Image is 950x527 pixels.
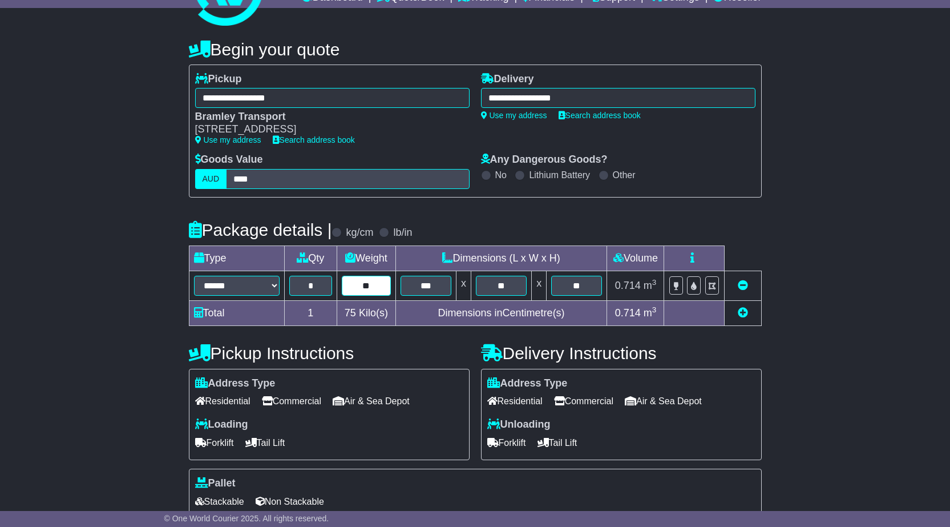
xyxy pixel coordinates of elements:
[481,111,547,120] a: Use my address
[195,111,458,123] div: Bramley Transport
[195,392,250,410] span: Residential
[529,170,590,180] label: Lithium Battery
[652,278,657,287] sup: 3
[554,392,613,410] span: Commercial
[333,392,410,410] span: Air & Sea Depot
[481,154,608,166] label: Any Dangerous Goods?
[195,377,276,390] label: Address Type
[189,344,470,363] h4: Pickup Instructions
[532,271,547,300] td: x
[487,434,526,452] span: Forklift
[164,514,329,523] span: © One World Courier 2025. All rights reserved.
[195,419,248,431] label: Loading
[652,305,657,314] sup: 3
[487,392,543,410] span: Residential
[481,73,534,86] label: Delivery
[284,246,337,271] td: Qty
[487,419,551,431] label: Unloading
[346,227,373,239] label: kg/cm
[195,73,242,86] label: Pickup
[456,271,471,300] td: x
[195,477,236,490] label: Pallet
[189,300,284,325] td: Total
[195,154,263,166] label: Goods Value
[284,300,337,325] td: 1
[256,493,324,510] span: Non Stackable
[195,123,458,136] div: [STREET_ADDRESS]
[487,377,568,390] label: Address Type
[537,434,577,452] span: Tail Lift
[738,280,748,291] a: Remove this item
[195,135,261,144] a: Use my address
[189,246,284,271] td: Type
[607,246,664,271] td: Volume
[189,40,762,59] h4: Begin your quote
[613,170,636,180] label: Other
[393,227,412,239] label: lb/in
[738,307,748,319] a: Add new item
[195,434,234,452] span: Forklift
[345,307,356,319] span: 75
[189,220,332,239] h4: Package details |
[481,344,762,363] h4: Delivery Instructions
[195,493,244,510] span: Stackable
[395,246,607,271] td: Dimensions (L x W x H)
[495,170,507,180] label: No
[337,300,396,325] td: Kilo(s)
[273,135,355,144] a: Search address book
[625,392,702,410] span: Air & Sea Depot
[559,111,641,120] a: Search address book
[262,392,321,410] span: Commercial
[245,434,285,452] span: Tail Lift
[615,280,641,291] span: 0.714
[395,300,607,325] td: Dimensions in Centimetre(s)
[195,169,227,189] label: AUD
[644,307,657,319] span: m
[644,280,657,291] span: m
[615,307,641,319] span: 0.714
[337,246,396,271] td: Weight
